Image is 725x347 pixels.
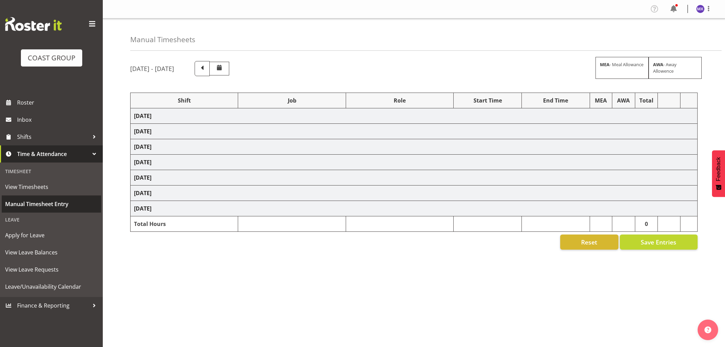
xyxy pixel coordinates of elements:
[2,244,101,261] a: View Leave Balances
[17,115,99,125] span: Inbox
[5,199,98,209] span: Manual Timesheet Entry
[242,96,342,105] div: Job
[2,164,101,178] div: Timesheet
[635,216,658,232] td: 0
[715,157,722,181] span: Feedback
[131,139,698,155] td: [DATE]
[2,213,101,227] div: Leave
[130,36,195,44] h4: Manual Timesheets
[131,124,698,139] td: [DATE]
[600,61,610,68] strong: MEA
[131,186,698,201] td: [DATE]
[581,238,597,247] span: Reset
[704,326,711,333] img: help-xxl-2.png
[641,238,676,247] span: Save Entries
[131,155,698,170] td: [DATE]
[5,230,98,240] span: Apply for Leave
[595,57,649,79] div: - Meal Allowance
[131,170,698,186] td: [DATE]
[5,17,62,31] img: Rosterit website logo
[712,150,725,197] button: Feedback - Show survey
[525,96,586,105] div: End Time
[131,108,698,124] td: [DATE]
[5,182,98,192] span: View Timesheets
[349,96,450,105] div: Role
[639,96,654,105] div: Total
[130,65,174,72] h5: [DATE] - [DATE]
[5,282,98,292] span: Leave/Unavailability Calendar
[696,5,704,13] img: michelle-xiang8229.jpg
[2,227,101,244] a: Apply for Leave
[653,61,663,68] strong: AWA
[17,132,89,142] span: Shifts
[131,216,238,232] td: Total Hours
[649,57,702,79] div: - Away Allowence
[593,96,609,105] div: MEA
[17,149,89,159] span: Time & Attendance
[28,53,75,63] div: COAST GROUP
[560,235,618,250] button: Reset
[5,247,98,258] span: View Leave Balances
[2,195,101,213] a: Manual Timesheet Entry
[620,235,698,250] button: Save Entries
[131,201,698,216] td: [DATE]
[134,96,234,105] div: Shift
[616,96,631,105] div: AWA
[2,278,101,295] a: Leave/Unavailability Calendar
[17,300,89,311] span: Finance & Reporting
[2,261,101,278] a: View Leave Requests
[17,97,99,108] span: Roster
[457,96,518,105] div: Start Time
[5,264,98,275] span: View Leave Requests
[2,178,101,195] a: View Timesheets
